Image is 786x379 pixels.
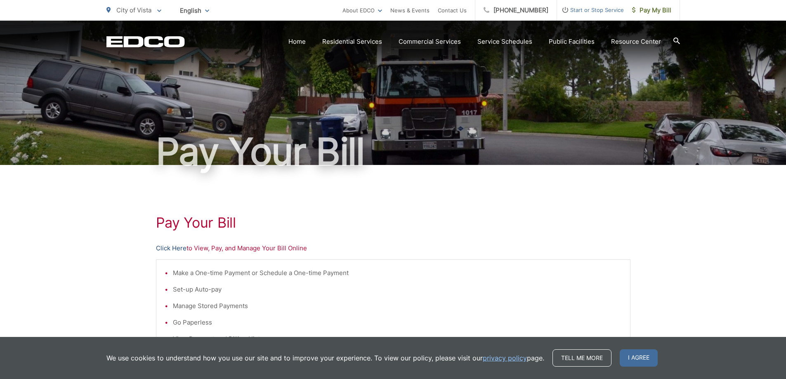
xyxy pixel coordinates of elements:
[399,37,461,47] a: Commercial Services
[156,214,630,231] h1: Pay Your Bill
[552,349,611,367] a: Tell me more
[620,349,658,367] span: I agree
[106,131,680,172] h1: Pay Your Bill
[173,334,622,344] li: View Payment and Billing History
[549,37,595,47] a: Public Facilities
[483,353,527,363] a: privacy policy
[611,37,661,47] a: Resource Center
[322,37,382,47] a: Residential Services
[288,37,306,47] a: Home
[116,6,151,14] span: City of Vista
[174,3,215,18] span: English
[390,5,430,15] a: News & Events
[156,243,630,253] p: to View, Pay, and Manage Your Bill Online
[173,268,622,278] li: Make a One-time Payment or Schedule a One-time Payment
[342,5,382,15] a: About EDCO
[173,285,622,294] li: Set-up Auto-pay
[173,318,622,327] li: Go Paperless
[632,5,671,15] span: Pay My Bill
[438,5,467,15] a: Contact Us
[477,37,532,47] a: Service Schedules
[156,243,186,253] a: Click Here
[173,301,622,311] li: Manage Stored Payments
[106,36,185,47] a: EDCD logo. Return to the homepage.
[106,353,544,363] p: We use cookies to understand how you use our site and to improve your experience. To view our pol...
